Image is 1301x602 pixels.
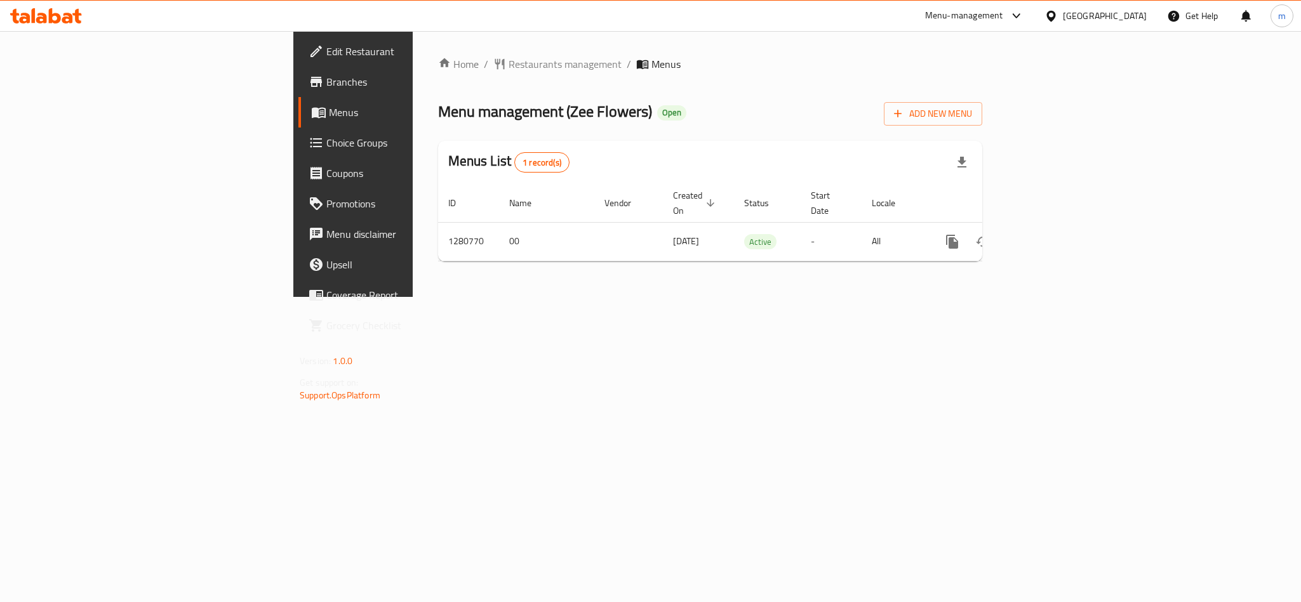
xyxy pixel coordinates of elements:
[872,195,912,211] span: Locale
[884,102,982,126] button: Add New Menu
[326,166,500,181] span: Coupons
[298,97,510,128] a: Menus
[298,280,510,310] a: Coverage Report
[298,219,510,249] a: Menu disclaimer
[326,135,500,150] span: Choice Groups
[744,234,777,249] div: Active
[657,105,686,121] div: Open
[811,188,846,218] span: Start Date
[968,226,998,257] button: Change Status
[326,257,500,272] span: Upsell
[300,353,331,369] span: Version:
[862,222,927,261] td: All
[493,56,622,72] a: Restaurants management
[298,67,510,97] a: Branches
[515,157,569,169] span: 1 record(s)
[604,195,648,211] span: Vendor
[448,195,472,211] span: ID
[1063,9,1147,23] div: [GEOGRAPHIC_DATA]
[509,195,548,211] span: Name
[1278,9,1286,23] span: m
[298,158,510,188] a: Coupons
[438,56,982,72] nav: breadcrumb
[627,56,631,72] li: /
[927,184,1069,223] th: Actions
[298,249,510,280] a: Upsell
[509,56,622,72] span: Restaurants management
[333,353,352,369] span: 1.0.0
[298,310,510,341] a: Grocery Checklist
[300,374,358,391] span: Get support on:
[438,184,1069,261] table: enhanced table
[651,56,681,72] span: Menus
[300,387,380,403] a: Support.OpsPlatform
[499,222,594,261] td: 00
[673,233,699,249] span: [DATE]
[298,36,510,67] a: Edit Restaurant
[657,107,686,118] span: Open
[925,8,1003,23] div: Menu-management
[448,152,570,173] h2: Menus List
[744,195,785,211] span: Status
[326,226,500,242] span: Menu disclaimer
[801,222,862,261] td: -
[514,152,570,173] div: Total records count
[438,97,652,126] span: Menu management ( Zee Flowers )
[326,44,500,59] span: Edit Restaurant
[326,318,500,333] span: Grocery Checklist
[894,106,972,122] span: Add New Menu
[326,287,500,303] span: Coverage Report
[326,74,500,89] span: Branches
[947,147,977,178] div: Export file
[326,196,500,211] span: Promotions
[937,226,968,257] button: more
[298,188,510,219] a: Promotions
[744,235,777,249] span: Active
[329,105,500,120] span: Menus
[673,188,719,218] span: Created On
[298,128,510,158] a: Choice Groups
